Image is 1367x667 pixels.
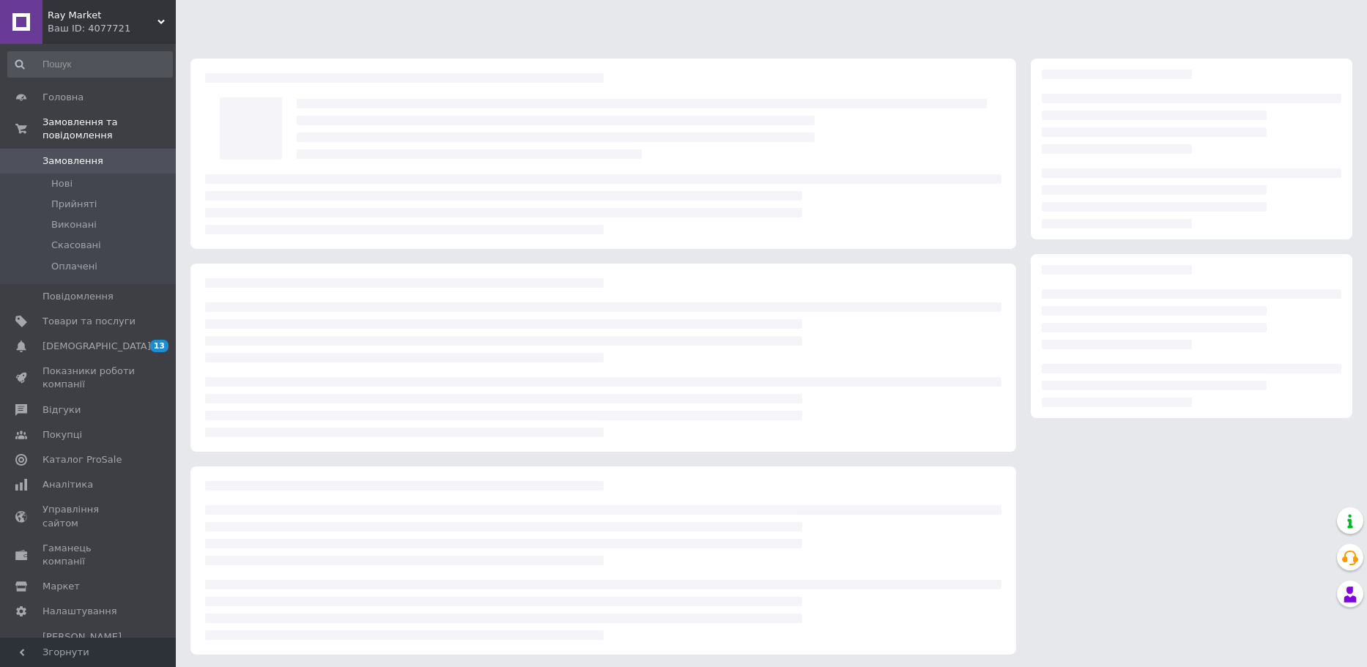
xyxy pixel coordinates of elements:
[42,154,103,168] span: Замовлення
[42,503,136,529] span: Управління сайтом
[42,580,80,593] span: Маркет
[51,177,73,190] span: Нові
[42,365,136,391] span: Показники роботи компанії
[48,22,176,35] div: Ваш ID: 4077721
[42,290,114,303] span: Повідомлення
[42,542,136,568] span: Гаманець компанії
[42,453,122,466] span: Каталог ProSale
[51,239,101,252] span: Скасовані
[51,260,97,273] span: Оплачені
[42,91,84,104] span: Головна
[42,478,93,491] span: Аналітика
[51,198,97,211] span: Прийняті
[48,9,158,22] span: Ray Market
[42,315,136,328] span: Товари та послуги
[150,340,168,352] span: 13
[7,51,173,78] input: Пошук
[42,428,82,441] span: Покупці
[51,218,97,231] span: Виконані
[42,605,117,618] span: Налаштування
[42,403,81,417] span: Відгуки
[42,340,151,353] span: [DEMOGRAPHIC_DATA]
[42,116,176,142] span: Замовлення та повідомлення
